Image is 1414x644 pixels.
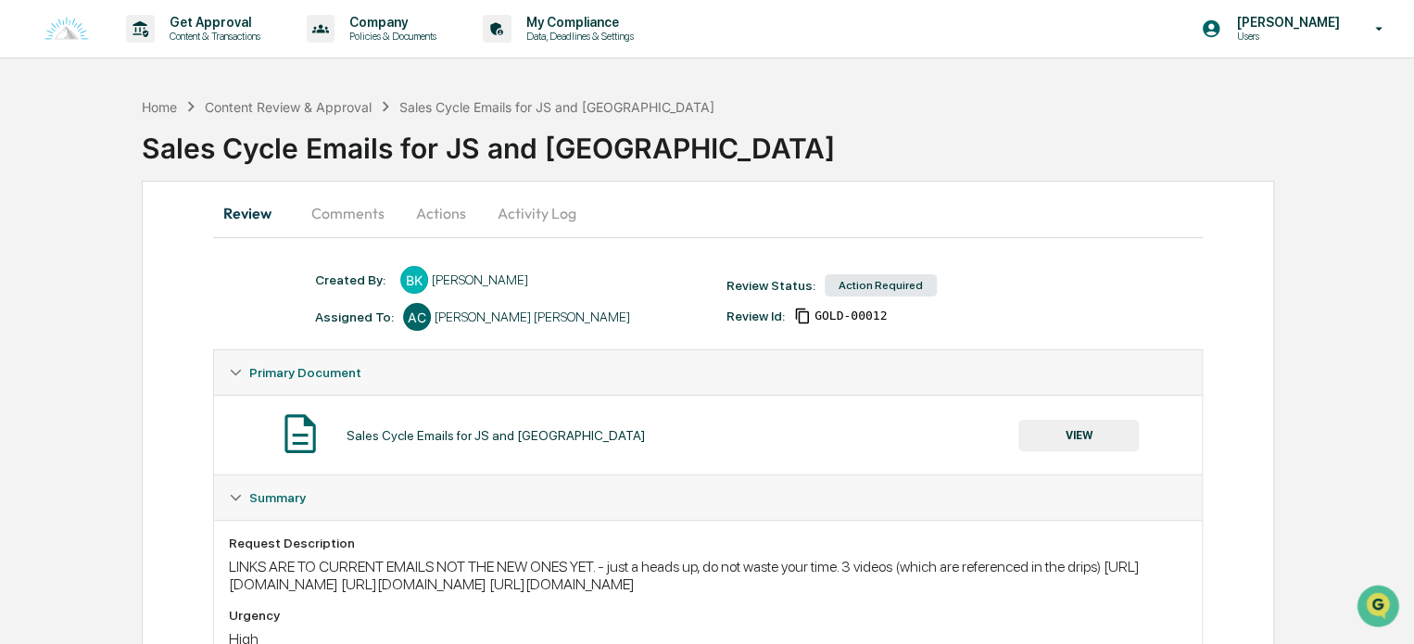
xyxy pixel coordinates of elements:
[229,608,1187,623] div: Urgency
[335,15,446,30] p: Company
[134,330,149,345] div: 🗄️
[154,251,160,266] span: •
[277,410,323,457] img: Document Icon
[297,191,399,235] button: Comments
[229,558,1187,593] div: LINKS ARE TO CURRENT EMAILS NOT THE NEW ONES YET. - just a heads up, do not waste your time. 3 vi...
[335,30,446,43] p: Policies & Documents
[19,234,48,263] img: Cameron Burns
[205,99,372,115] div: Content Review & Approval
[19,365,33,380] div: 🔎
[37,363,117,382] span: Data Lookup
[1221,15,1348,30] p: [PERSON_NAME]
[399,191,483,235] button: Actions
[214,475,1202,520] div: Summary
[432,272,528,287] div: [PERSON_NAME]
[142,99,177,115] div: Home
[1018,420,1139,451] button: VIEW
[155,30,270,43] p: Content & Transactions
[213,191,1203,235] div: secondary tabs example
[399,99,714,115] div: Sales Cycle Emails for JS and [GEOGRAPHIC_DATA]
[1355,583,1405,633] iframe: Open customer support
[214,395,1202,474] div: Primary Document
[511,30,643,43] p: Data, Deadlines & Settings
[483,191,591,235] button: Activity Log
[315,146,337,169] button: Start new chat
[63,159,234,174] div: We're available if you need us!
[155,15,270,30] p: Get Approval
[214,350,1202,395] div: Primary Document
[142,117,1414,165] div: Sales Cycle Emails for JS and [GEOGRAPHIC_DATA]
[184,409,224,423] span: Pylon
[19,38,337,68] p: How can we help?
[249,490,306,505] span: Summary
[37,252,52,267] img: 1746055101610-c473b297-6a78-478c-a979-82029cc54cd1
[315,309,394,324] div: Assigned To:
[44,17,89,42] img: logo
[19,205,124,220] div: Past conversations
[511,15,643,30] p: My Compliance
[400,266,428,294] div: BK
[825,274,937,297] div: Action Required
[19,141,52,174] img: 1746055101610-c473b297-6a78-478c-a979-82029cc54cd1
[347,428,645,443] div: Sales Cycle Emails for JS and [GEOGRAPHIC_DATA]
[213,191,297,235] button: Review
[127,321,237,354] a: 🗄️Attestations
[11,321,127,354] a: 🖐️Preclearance
[315,272,391,287] div: Created By: ‎ ‎
[287,201,337,223] button: See all
[164,251,202,266] span: [DATE]
[19,330,33,345] div: 🖐️
[37,328,120,347] span: Preclearance
[229,536,1187,550] div: Request Description
[57,251,150,266] span: [PERSON_NAME]
[726,278,815,293] div: Review Status:
[249,365,361,380] span: Primary Document
[63,141,304,159] div: Start new chat
[435,309,630,324] div: [PERSON_NAME] [PERSON_NAME]
[1221,30,1348,43] p: Users
[131,408,224,423] a: Powered byPylon
[11,356,124,389] a: 🔎Data Lookup
[814,309,887,323] span: 24b637c0-3b7c-4ae9-a1de-04f34fd45f1c
[153,328,230,347] span: Attestations
[726,309,785,323] div: Review Id:
[403,303,431,331] div: AC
